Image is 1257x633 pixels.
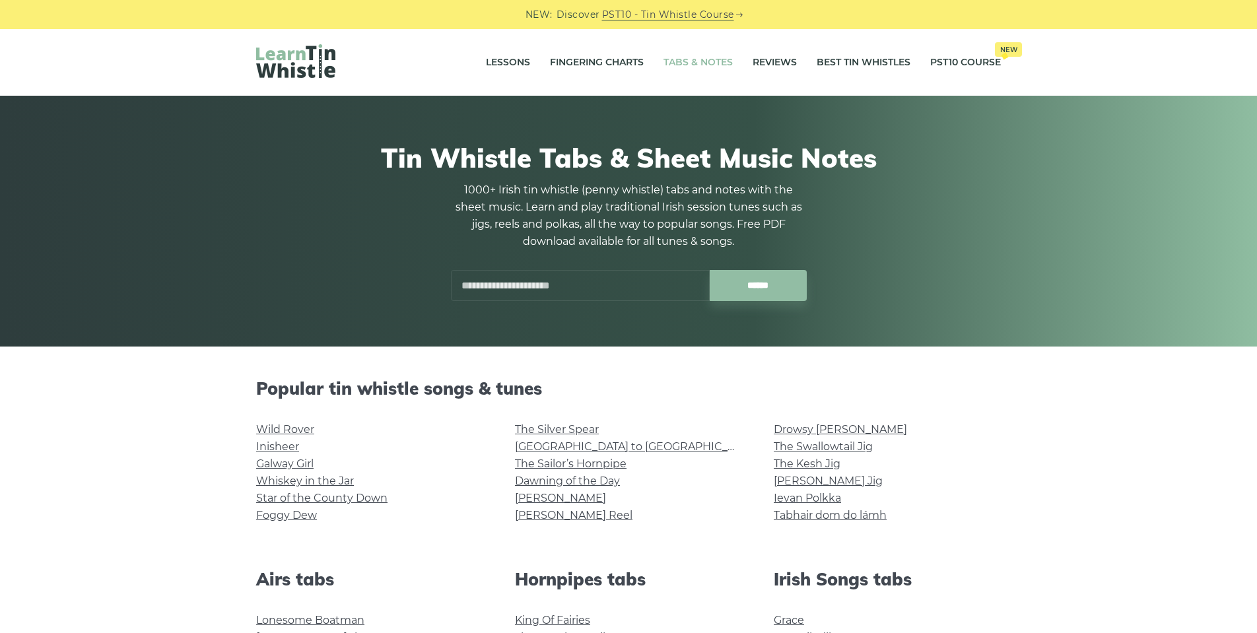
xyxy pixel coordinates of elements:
a: Lonesome Boatman [256,614,364,626]
a: King Of Fairies [515,614,590,626]
h2: Popular tin whistle songs & tunes [256,378,1001,399]
h2: Irish Songs tabs [774,569,1001,589]
a: Wild Rover [256,423,314,436]
a: Galway Girl [256,457,314,470]
a: Whiskey in the Jar [256,475,354,487]
a: The Kesh Jig [774,457,840,470]
a: [PERSON_NAME] Reel [515,509,632,521]
a: Grace [774,614,804,626]
a: Fingering Charts [550,46,644,79]
a: [PERSON_NAME] [515,492,606,504]
a: Tabhair dom do lámh [774,509,887,521]
a: Drowsy [PERSON_NAME] [774,423,907,436]
a: [GEOGRAPHIC_DATA] to [GEOGRAPHIC_DATA] [515,440,759,453]
a: Lessons [486,46,530,79]
a: Best Tin Whistles [817,46,910,79]
a: Inisheer [256,440,299,453]
h2: Airs tabs [256,569,483,589]
a: Ievan Polkka [774,492,841,504]
a: Star of the County Down [256,492,388,504]
a: [PERSON_NAME] Jig [774,475,883,487]
span: New [995,42,1022,57]
a: Tabs & Notes [663,46,733,79]
a: Reviews [753,46,797,79]
img: LearnTinWhistle.com [256,44,335,78]
h2: Hornpipes tabs [515,569,742,589]
a: The Silver Spear [515,423,599,436]
a: Dawning of the Day [515,475,620,487]
a: The Swallowtail Jig [774,440,873,453]
p: 1000+ Irish tin whistle (penny whistle) tabs and notes with the sheet music. Learn and play tradi... [450,182,807,250]
a: PST10 CourseNew [930,46,1001,79]
a: The Sailor’s Hornpipe [515,457,627,470]
h1: Tin Whistle Tabs & Sheet Music Notes [256,142,1001,174]
a: Foggy Dew [256,509,317,521]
